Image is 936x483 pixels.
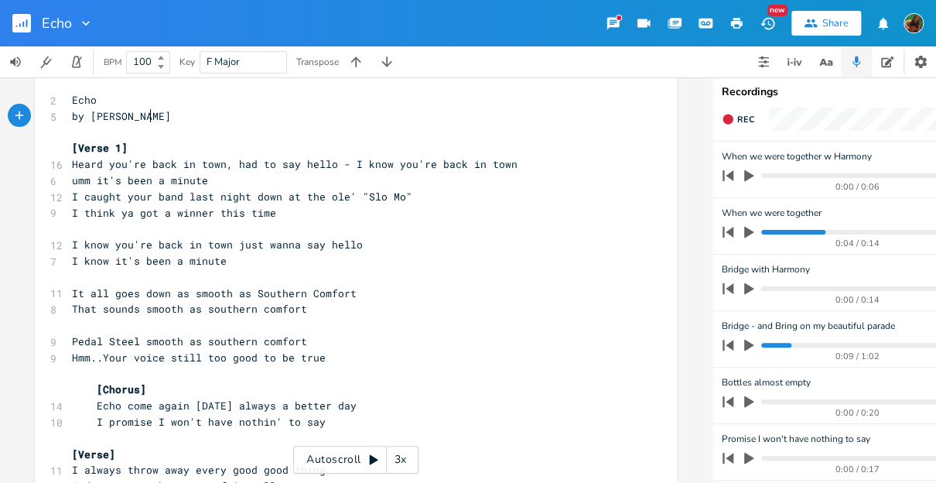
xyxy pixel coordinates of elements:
span: Bridge with Harmony [722,262,810,277]
div: Share [822,16,849,30]
span: Bottles almost empty [722,375,811,390]
span: Hmm..Your voice still too good to be true [72,351,326,365]
span: [Verse 1] [72,141,128,155]
span: Echo [72,93,97,107]
span: Echo come again [DATE] always a better day [72,399,357,413]
button: Rec [716,107,760,132]
button: Share [791,11,861,36]
span: Echo [42,16,72,30]
div: Key [179,57,195,67]
span: by [PERSON_NAME] [72,109,171,123]
span: F Major [207,55,240,69]
span: Pedal Steel smooth as southern comfort [72,334,307,348]
div: New [767,5,787,16]
span: That sounds smooth as southern comfort [72,302,307,316]
span: [Chorus] [97,382,146,396]
button: New [752,9,783,37]
span: I think ya got a winner this time [72,206,276,220]
span: When we were together [722,206,822,221]
span: Heard you're back in town, had to say hello - I know you're back in town [72,157,518,171]
span: Promise I won't have nothing to say [722,432,870,447]
div: BPM [104,58,121,67]
span: I promise I won't have nothin' to say [72,415,326,429]
div: Transpose [296,57,339,67]
span: It all goes down as smooth as Southern Comfort [72,286,357,300]
span: I know you're back in town just wanna say hello [72,238,363,252]
span: Bridge - and Bring on my beautiful parade [722,319,895,334]
span: I always throw away every good good thing [72,463,326,477]
span: umm it's been a minute [72,173,208,187]
div: 3x [387,446,415,474]
span: When we were together w Harmony [722,149,872,164]
img: Susan Rowe [904,13,924,33]
span: I caught your band last night down at the ole' "Slo Mo" [72,190,412,204]
span: Rec [737,114,754,125]
span: [Verse] [72,447,115,461]
span: I know it's been a minute [72,254,227,268]
div: Autoscroll [293,446,418,474]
